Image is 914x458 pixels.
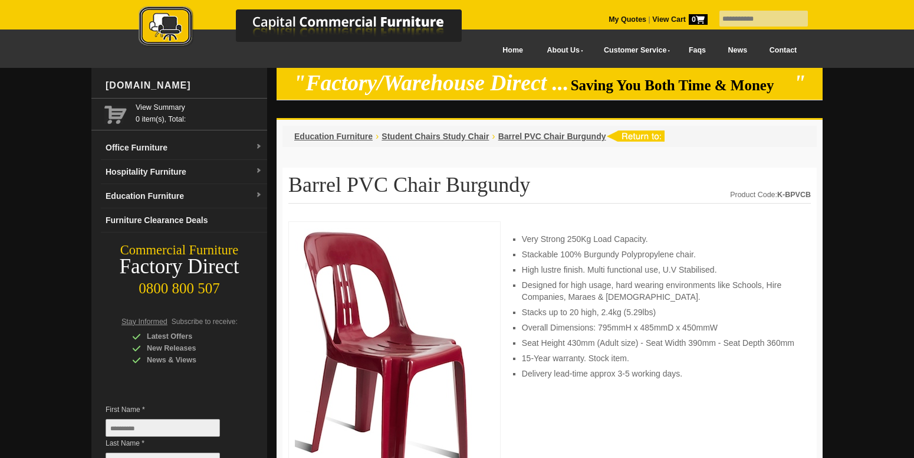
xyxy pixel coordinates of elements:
li: Overall Dimensions: 795mmH x 485mmD x 450mmW [522,322,799,333]
a: Hospitality Furnituredropdown [101,160,267,184]
a: Furniture Clearance Deals [101,208,267,233]
strong: K-BPVCB [777,191,811,199]
span: First Name * [106,404,238,416]
a: View Summary [136,102,262,113]
li: 15-Year warranty. Stock item. [522,352,799,364]
li: Delivery lead-time approx 3-5 working days. [522,368,799,380]
em: "Factory/Warehouse Direct ... [294,71,569,95]
div: New Releases [132,342,244,354]
img: dropdown [255,168,262,175]
a: Capital Commercial Furniture Logo [106,6,519,53]
li: High lustre finish. Multi functional use, U.V Stabilised. [522,264,799,276]
a: Contact [758,37,808,64]
h1: Barrel PVC Chair Burgundy [288,174,811,204]
em: " [794,71,806,95]
input: First Name * [106,419,220,437]
img: Capital Commercial Furniture Logo [106,6,519,49]
li: › [376,130,379,142]
a: Education Furnituredropdown [101,184,267,208]
li: › [492,130,495,142]
a: Customer Service [591,37,678,64]
span: Subscribe to receive: [172,318,238,326]
div: 0800 800 507 [91,274,267,297]
a: Education Furniture [294,132,373,141]
li: Seat Height 430mm (Adult size) - Seat Width 390mm - Seat Depth 360mm [522,337,799,349]
li: Very Strong 250Kg Load Capacity. [522,233,799,245]
div: Product Code: [730,189,811,201]
li: Stacks up to 20 high, 2.4kg (5.29lbs) [522,306,799,318]
div: [DOMAIN_NAME] [101,68,267,103]
li: Stackable 100% Burgundy Polypropylene chair. [522,248,799,260]
a: Barrel PVC Chair Burgundy [498,132,606,141]
div: Commercial Furniture [91,242,267,259]
strong: View Cart [652,15,708,24]
a: Faqs [678,37,717,64]
img: dropdown [255,192,262,199]
div: Factory Direct [91,259,267,275]
a: About Us [534,37,591,64]
a: View Cart0 [650,15,708,24]
img: dropdown [255,143,262,151]
span: Stay Informed [121,318,167,326]
a: Student Chairs Study Chair [382,132,489,141]
div: Latest Offers [132,331,244,342]
a: News [717,37,758,64]
img: return to [606,130,665,142]
span: Last Name * [106,437,238,449]
div: News & Views [132,354,244,366]
a: My Quotes [609,15,646,24]
a: Office Furnituredropdown [101,136,267,160]
span: 0 [689,14,708,25]
span: 0 item(s), Total: [136,102,262,123]
span: Saving You Both Time & Money [571,77,792,93]
li: Designed for high usage, hard wearing environments like Schools, Hire Companies, Maraes & [DEMOGR... [522,279,799,303]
